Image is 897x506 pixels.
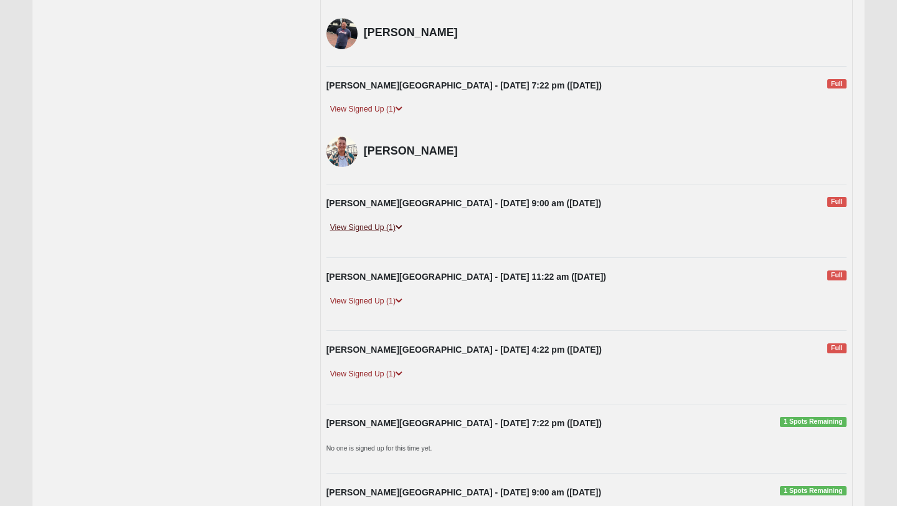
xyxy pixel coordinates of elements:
[326,18,358,49] img: Chris Newton
[326,272,606,282] strong: [PERSON_NAME][GEOGRAPHIC_DATA] - [DATE] 11:22 am ([DATE])
[780,486,847,496] span: 1 Spots Remaining
[326,418,602,428] strong: [PERSON_NAME][GEOGRAPHIC_DATA] - [DATE] 7:22 pm ([DATE])
[326,444,432,452] small: No one is signed up for this time yet.
[326,487,602,497] strong: [PERSON_NAME][GEOGRAPHIC_DATA] - [DATE] 9:00 am ([DATE])
[326,103,406,116] a: View Signed Up (1)
[827,270,847,280] span: Full
[827,79,847,89] span: Full
[326,295,406,308] a: View Signed Up (1)
[326,80,602,90] strong: [PERSON_NAME][GEOGRAPHIC_DATA] - [DATE] 7:22 pm ([DATE])
[326,368,406,381] a: View Signed Up (1)
[780,417,847,427] span: 1 Spots Remaining
[326,345,602,355] strong: [PERSON_NAME][GEOGRAPHIC_DATA] - [DATE] 4:22 pm ([DATE])
[326,221,406,234] a: View Signed Up (1)
[364,26,487,40] h4: [PERSON_NAME]
[827,343,847,353] span: Full
[326,136,358,167] img: Tanner Coppernoll
[364,145,487,158] h4: [PERSON_NAME]
[827,197,847,207] span: Full
[326,198,602,208] strong: [PERSON_NAME][GEOGRAPHIC_DATA] - [DATE] 9:00 am ([DATE])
